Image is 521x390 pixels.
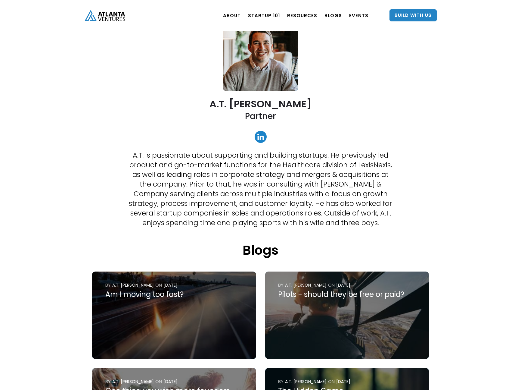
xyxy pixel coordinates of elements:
div: ON [155,379,162,385]
a: Build With Us [389,9,437,21]
a: RESOURCES [287,7,317,24]
div: ON [155,282,162,288]
a: EVENTS [349,7,368,24]
a: Startup 101 [248,7,280,24]
div: by [278,379,284,385]
div: Am I moving too fast? [105,290,243,299]
h1: Blogs [243,243,278,261]
div: [DATE] [336,379,350,385]
div: Pilots - should they be free or paid? [278,290,416,299]
div: ON [328,379,335,385]
div: by [105,282,111,288]
div: ON [328,282,335,288]
div: A.T. [PERSON_NAME] [112,282,154,288]
div: [DATE] [163,282,178,288]
div: [DATE] [163,379,178,385]
a: ABOUT [223,7,241,24]
div: [DATE] [336,282,350,288]
h2: Partner [245,111,276,122]
div: A.T. [PERSON_NAME] [112,379,154,385]
div: by [105,379,111,385]
div: by [278,282,284,288]
p: A.T. is passionate about supporting and building startups. He previously led product and go-to-ma... [126,150,395,228]
div: A.T. [PERSON_NAME] [285,282,327,288]
a: BLOGS [324,7,342,24]
div: A.T. [PERSON_NAME] [285,379,327,385]
h2: A.T. [PERSON_NAME] [209,99,312,109]
a: byA.T. [PERSON_NAME]ON[DATE]Pilots - should they be free or paid? [265,272,429,359]
a: byA.T. [PERSON_NAME]ON[DATE]Am I moving too fast? [92,272,256,359]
